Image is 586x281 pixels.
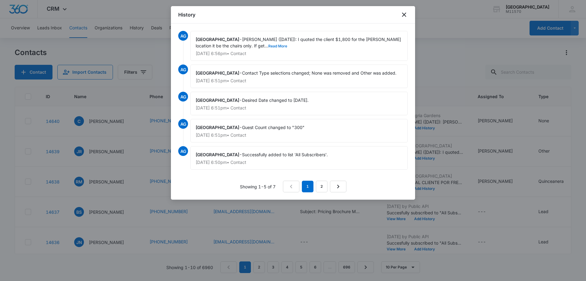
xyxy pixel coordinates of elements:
[242,125,305,130] span: Guest Count changed to "300"
[190,65,408,88] div: -
[196,51,403,56] p: [DATE] 6:56pm • Contact
[240,183,276,190] p: Showing 1-5 of 7
[196,125,239,130] span: [GEOGRAPHIC_DATA]
[178,11,195,18] h1: History
[196,70,239,76] span: [GEOGRAPHIC_DATA]
[242,98,309,103] span: Desired Date changed to [DATE].
[283,181,346,192] nav: Pagination
[196,98,239,103] span: [GEOGRAPHIC_DATA]
[268,44,287,48] button: Read More
[196,152,239,157] span: [GEOGRAPHIC_DATA]
[196,133,403,137] p: [DATE] 6:51pm • Contact
[178,65,188,74] span: AG
[196,106,403,110] p: [DATE] 6:51pm • Contact
[242,152,328,157] span: Successfully added to list 'All Subscribers'.
[302,181,313,192] em: 1
[242,70,396,76] span: Contact Type selections changed; None was removed and Other was added.
[178,119,188,129] span: AG
[330,181,346,192] a: Next Page
[190,31,408,61] div: -
[190,119,408,142] div: -
[178,146,188,156] span: AG
[196,37,402,48] span: [PERSON_NAME] ([DATE]): I quoted the client $1,800 for the [PERSON_NAME] location it be the chair...
[190,92,408,115] div: -
[178,92,188,102] span: AG
[190,146,408,170] div: -
[316,181,327,192] a: Page 2
[196,160,403,165] p: [DATE] 6:50pm • Contact
[196,79,403,83] p: [DATE] 6:51pm • Contact
[400,11,408,18] button: close
[178,31,188,41] span: AG
[196,37,239,42] span: [GEOGRAPHIC_DATA]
